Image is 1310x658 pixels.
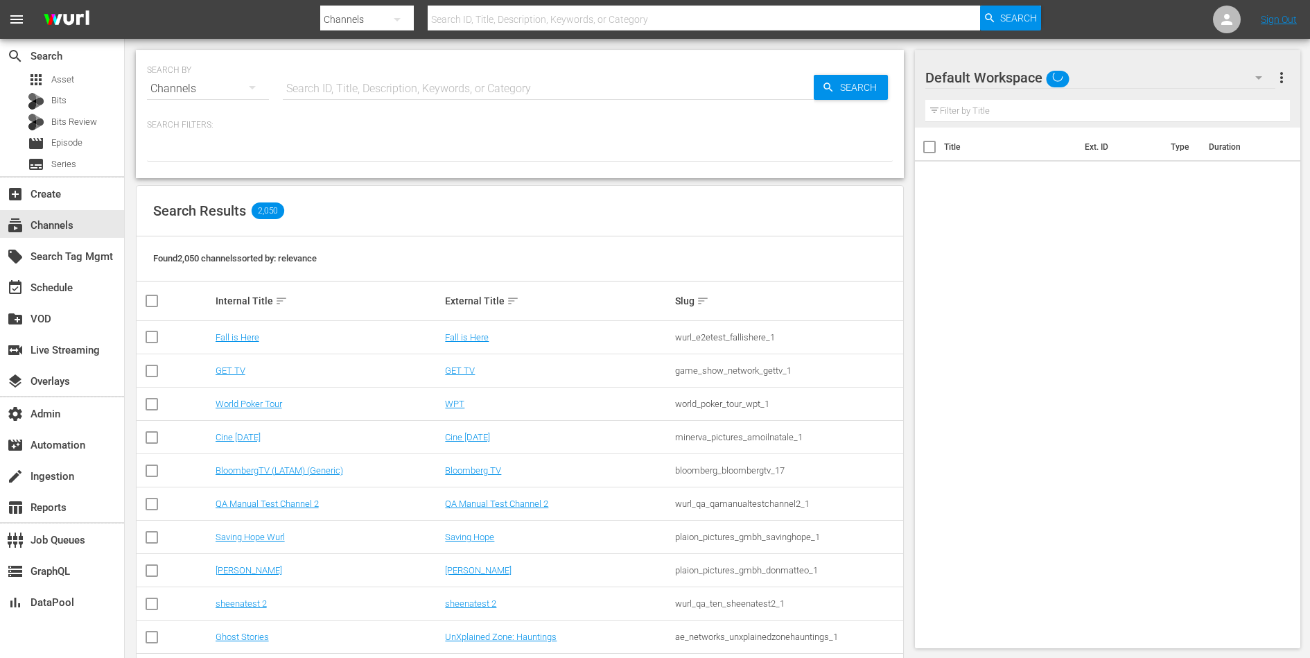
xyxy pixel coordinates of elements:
th: Title [944,128,1076,166]
span: Job Queues [7,532,24,548]
span: Episode [28,135,44,152]
div: plaion_pictures_gmbh_savinghope_1 [675,532,901,542]
span: sort [275,295,288,307]
span: Asset [28,71,44,88]
a: QA Manual Test Channel 2 [445,499,548,509]
span: Schedule [7,279,24,296]
div: plaion_pictures_gmbh_donmatteo_1 [675,565,901,575]
button: Search [980,6,1041,31]
a: Cine [DATE] [216,432,261,442]
p: Search Filters: [147,119,893,131]
span: Search [7,48,24,64]
span: menu [8,11,25,28]
div: ae_networks_unxplainedzonehauntings_1 [675,632,901,642]
span: Found 2,050 channels sorted by: relevance [153,253,317,263]
span: Automation [7,437,24,453]
span: Search Tag Mgmt [7,248,24,265]
a: Sign Out [1261,14,1297,25]
span: Overlays [7,373,24,390]
span: Ingestion [7,468,24,485]
span: Asset [51,73,74,87]
a: WPT [445,399,464,409]
a: Ghost Stories [216,632,269,642]
span: Search [835,75,888,100]
span: DataPool [7,594,24,611]
span: Bits Review [51,115,97,129]
span: Live Streaming [7,342,24,358]
button: Search [814,75,888,100]
span: Series [51,157,76,171]
a: World Poker Tour [216,399,282,409]
span: Episode [51,136,82,150]
div: game_show_network_gettv_1 [675,365,901,376]
a: QA Manual Test Channel 2 [216,499,319,509]
span: 2,050 [252,202,284,219]
span: Channels [7,217,24,234]
span: Admin [7,406,24,422]
a: GET TV [216,365,245,376]
span: VOD [7,311,24,327]
div: Bits Review [28,114,44,130]
div: wurl_qa_qamanualtestchannel2_1 [675,499,901,509]
span: Search [1000,6,1037,31]
div: bloomberg_bloombergtv_17 [675,465,901,476]
img: ans4CAIJ8jUAAAAAAAAAAAAAAAAAAAAAAAAgQb4GAAAAAAAAAAAAAAAAAAAAAAAAJMjXAAAAAAAAAAAAAAAAAAAAAAAAgAT5G... [33,3,100,36]
a: Bloomberg TV [445,465,501,476]
a: Fall is Here [445,332,489,343]
a: [PERSON_NAME] [216,565,282,575]
div: minerva_pictures_amoilnatale_1 [675,432,901,442]
a: sheenatest 2 [445,598,496,609]
div: world_poker_tour_wpt_1 [675,399,901,409]
div: Internal Title [216,293,442,309]
a: Cine [DATE] [445,432,490,442]
span: GraphQL [7,563,24,580]
div: Slug [675,293,901,309]
div: External Title [445,293,671,309]
div: Default Workspace [925,58,1275,97]
span: Series [28,156,44,173]
span: sort [697,295,709,307]
th: Ext. ID [1076,128,1163,166]
a: Saving Hope [445,532,494,542]
span: Bits [51,94,67,107]
span: more_vert [1273,69,1290,86]
a: sheenatest 2 [216,598,267,609]
a: [PERSON_NAME] [445,565,512,575]
a: Saving Hope Wurl [216,532,285,542]
a: Fall is Here [216,332,259,343]
span: Search Results [153,202,246,219]
div: Bits [28,93,44,110]
a: BloombergTV (LATAM) (Generic) [216,465,343,476]
span: Reports [7,499,24,516]
div: Channels [147,69,269,108]
div: wurl_qa_ten_sheenatest2_1 [675,598,901,609]
div: wurl_e2etest_fallishere_1 [675,332,901,343]
a: GET TV [445,365,475,376]
button: more_vert [1273,61,1290,94]
a: UnXplained Zone: Hauntings [445,632,557,642]
th: Duration [1200,128,1284,166]
span: sort [507,295,519,307]
th: Type [1162,128,1200,166]
span: Create [7,186,24,202]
